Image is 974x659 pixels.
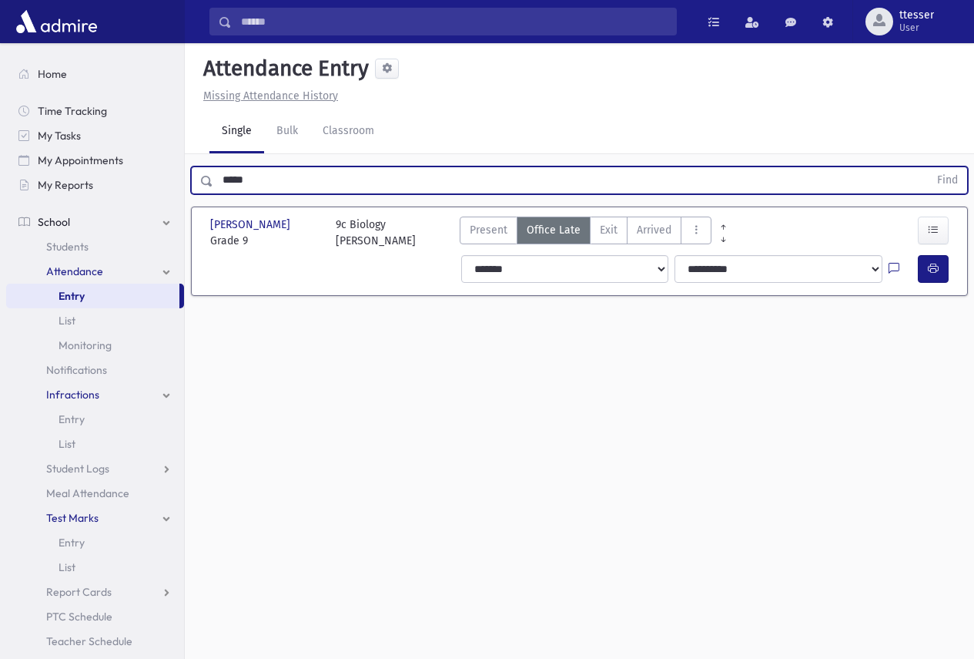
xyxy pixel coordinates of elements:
[38,104,107,118] span: Time Tracking
[6,432,184,456] a: List
[232,8,676,35] input: Search
[6,148,184,173] a: My Appointments
[59,314,75,328] span: List
[12,6,101,37] img: AdmirePro
[59,289,85,303] span: Entry
[38,178,93,192] span: My Reports
[6,456,184,481] a: Student Logs
[6,407,184,432] a: Entry
[6,173,184,197] a: My Reports
[6,123,184,148] a: My Tasks
[46,634,132,648] span: Teacher Schedule
[203,89,338,103] u: Missing Attendance History
[310,110,387,153] a: Classroom
[6,308,184,333] a: List
[38,153,123,167] span: My Appointments
[637,222,671,238] span: Arrived
[460,217,711,249] div: AttTypes
[59,536,85,550] span: Entry
[197,89,338,103] a: Missing Attendance History
[59,412,85,426] span: Entry
[600,222,618,238] span: Exit
[6,210,184,234] a: School
[46,486,129,500] span: Meal Attendance
[46,363,107,377] span: Notifications
[899,9,934,22] span: ttesser
[59,437,75,451] span: List
[197,55,369,82] h5: Attendance Entry
[928,167,967,193] button: Find
[470,222,507,238] span: Present
[46,264,103,278] span: Attendance
[6,481,184,506] a: Meal Attendance
[46,511,99,525] span: Test Marks
[6,62,184,86] a: Home
[38,129,81,143] span: My Tasks
[899,22,934,34] span: User
[264,110,310,153] a: Bulk
[6,530,184,555] a: Entry
[209,110,264,153] a: Single
[59,338,112,352] span: Monitoring
[59,560,75,574] span: List
[6,604,184,629] a: PTC Schedule
[210,233,320,249] span: Grade 9
[6,555,184,580] a: List
[336,217,416,249] div: 9c Biology [PERSON_NAME]
[210,217,293,233] span: [PERSON_NAME]
[6,358,184,382] a: Notifications
[6,284,179,308] a: Entry
[6,99,184,123] a: Time Tracking
[46,585,112,599] span: Report Cards
[6,259,184,284] a: Attendance
[46,388,99,402] span: Infractions
[46,240,89,254] span: Students
[6,580,184,604] a: Report Cards
[6,629,184,654] a: Teacher Schedule
[527,222,581,238] span: Office Late
[46,610,112,624] span: PTC Schedule
[6,234,184,259] a: Students
[6,506,184,530] a: Test Marks
[6,333,184,358] a: Monitoring
[46,462,109,476] span: Student Logs
[38,215,70,229] span: School
[38,67,67,81] span: Home
[6,382,184,407] a: Infractions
